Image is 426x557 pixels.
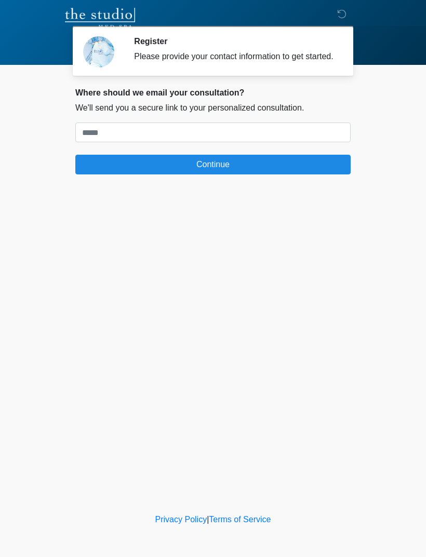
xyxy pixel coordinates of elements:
img: Agent Avatar [83,36,114,67]
div: Please provide your contact information to get started. [134,50,335,63]
button: Continue [75,155,351,174]
img: The Studio Med Spa Logo [65,8,135,29]
a: Privacy Policy [155,515,207,524]
a: Terms of Service [209,515,271,524]
h2: Register [134,36,335,46]
h2: Where should we email your consultation? [75,88,351,98]
a: | [207,515,209,524]
p: We'll send you a secure link to your personalized consultation. [75,102,351,114]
